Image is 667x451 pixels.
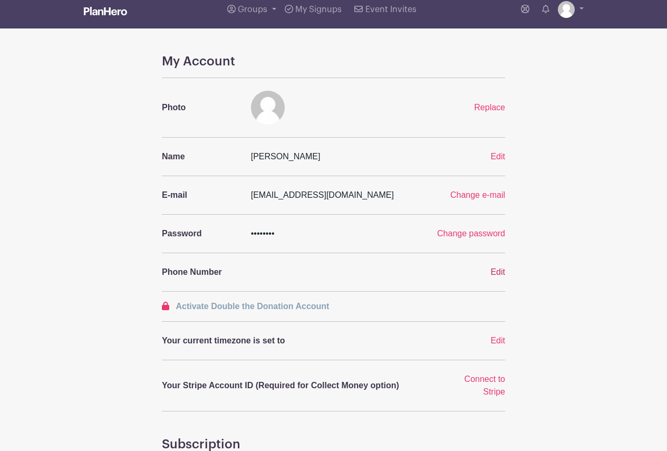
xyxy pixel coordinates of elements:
a: Edit [490,336,505,345]
p: Photo [162,101,238,114]
a: Change password [437,229,505,238]
img: default-ce2991bfa6775e67f084385cd625a349d9dcbb7a52a09fb2fda1e96e2d18dcdb.png [558,1,575,18]
a: Change e-mail [450,190,505,199]
span: Event Invites [365,5,417,14]
span: •••••••• [251,229,275,238]
span: Activate Double the Donation Account [176,302,329,311]
p: Password [162,227,238,240]
span: Groups [238,5,267,14]
a: Replace [474,103,505,112]
a: Connect to Stripe [465,375,505,396]
p: Your Stripe Account ID (Required for Collect Money option) [162,379,446,392]
span: My Signups [295,5,342,14]
a: Edit [490,152,505,161]
p: Name [162,150,238,163]
p: Your current timezone is set to [162,334,446,347]
div: [EMAIL_ADDRESS][DOMAIN_NAME] [245,189,423,201]
div: [PERSON_NAME] [245,150,452,163]
h4: My Account [162,54,505,69]
img: default-ce2991bfa6775e67f084385cd625a349d9dcbb7a52a09fb2fda1e96e2d18dcdb.png [251,91,285,124]
a: Edit [490,267,505,276]
p: E-mail [162,189,238,201]
p: Phone Number [162,266,238,279]
img: logo_white-6c42ec7e38ccf1d336a20a19083b03d10ae64f83f12c07503d8b9e83406b4c7d.svg [84,7,127,15]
